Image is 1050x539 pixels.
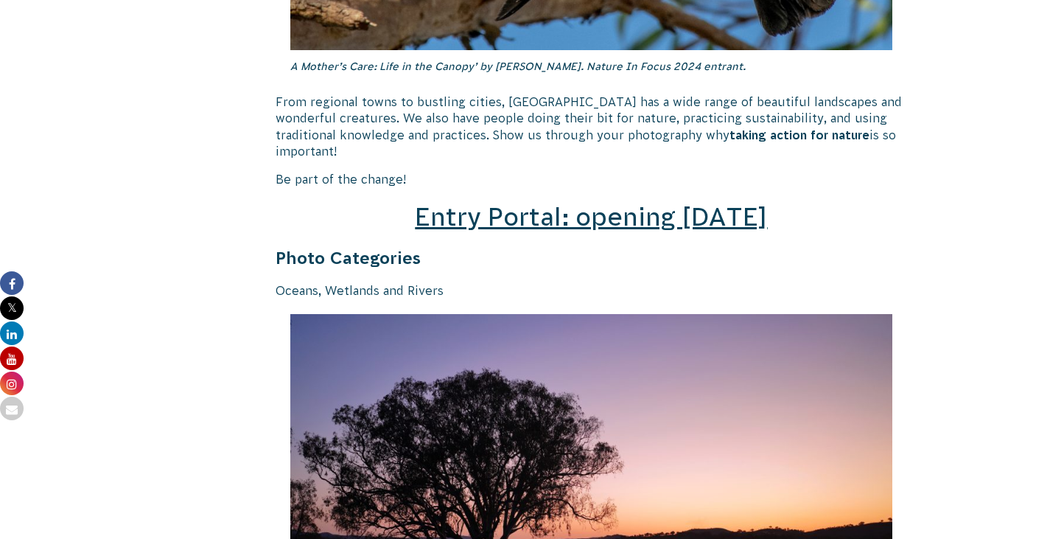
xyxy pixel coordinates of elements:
strong: taking action for nature [729,128,869,142]
strong: Photo Categories [276,248,421,268]
em: A Mother’s Care: Life in the Canopy’ by [PERSON_NAME]. Nature In Focus 2024 entrant. [290,60,746,72]
p: From regional towns to bustling cities, [GEOGRAPHIC_DATA] has a wide range of beautiful landscape... [276,94,908,160]
a: Entry Portal: opening [DATE] [415,203,767,231]
p: Be part of the change! [276,171,908,187]
p: Oceans, Wetlands and Rivers [276,282,908,299]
